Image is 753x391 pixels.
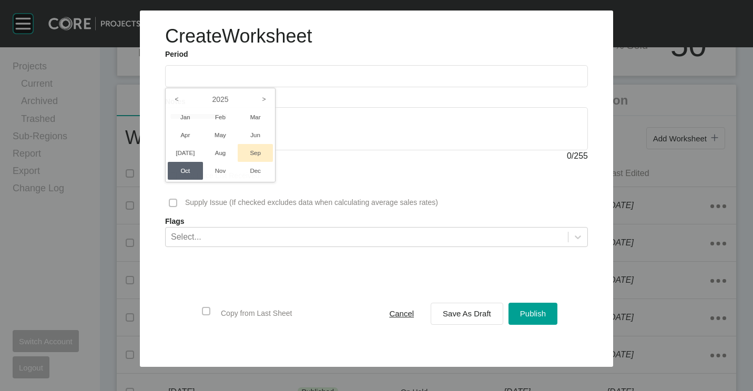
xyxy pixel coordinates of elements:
li: Aug [203,144,238,162]
li: Oct [168,162,203,180]
li: Mar [238,108,273,126]
i: > [255,90,273,108]
li: Apr [168,126,203,144]
li: May [203,126,238,144]
li: Sep [238,144,273,162]
li: Jan [168,108,203,126]
i: < [168,90,186,108]
li: Dec [238,162,273,180]
li: Nov [203,162,238,180]
li: [DATE] [168,144,203,162]
li: Jun [238,126,273,144]
label: 2025 [168,90,273,108]
li: Feb [203,108,238,126]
